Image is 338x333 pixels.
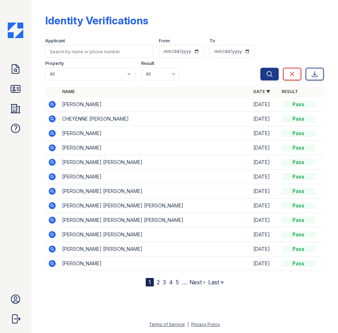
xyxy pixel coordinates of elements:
[208,279,224,286] a: Last »
[282,159,315,166] div: Pass
[282,115,315,122] div: Pass
[251,213,279,228] td: [DATE]
[45,38,65,44] label: Applicant
[59,256,251,271] td: [PERSON_NAME]
[251,242,279,256] td: [DATE]
[191,322,220,327] a: Privacy Policy
[251,126,279,141] td: [DATE]
[282,144,315,151] div: Pass
[282,188,315,195] div: Pass
[251,199,279,213] td: [DATE]
[146,278,154,286] div: 1
[45,61,64,66] label: Property
[282,202,315,209] div: Pass
[251,170,279,184] td: [DATE]
[251,141,279,155] td: [DATE]
[282,173,315,180] div: Pass
[251,97,279,112] td: [DATE]
[59,112,251,126] td: CHEYENNE [PERSON_NAME]
[282,231,315,238] div: Pass
[59,97,251,112] td: [PERSON_NAME]
[282,101,315,108] div: Pass
[251,228,279,242] td: [DATE]
[251,112,279,126] td: [DATE]
[59,199,251,213] td: [PERSON_NAME] [PERSON_NAME] [PERSON_NAME]
[45,14,148,27] div: Identity Verifications
[176,279,179,286] a: 5
[157,279,160,286] a: 2
[187,322,189,327] div: |
[141,61,154,66] label: Result
[59,155,251,170] td: [PERSON_NAME] [PERSON_NAME]
[282,246,315,253] div: Pass
[210,38,215,44] label: To
[45,45,153,58] input: Search by name or phone number
[59,213,251,228] td: [PERSON_NAME] [PERSON_NAME] [PERSON_NAME]
[8,23,23,38] img: CE_Icon_Blue-c292c112584629df590d857e76928e9f676e5b41ef8f769ba2f05ee15b207248.png
[182,278,187,286] span: …
[59,170,251,184] td: [PERSON_NAME]
[282,130,315,137] div: Pass
[149,322,185,327] a: Terms of Service
[282,89,298,94] a: Result
[251,184,279,199] td: [DATE]
[282,217,315,224] div: Pass
[163,279,166,286] a: 3
[59,126,251,141] td: [PERSON_NAME]
[59,242,251,256] td: [PERSON_NAME] [PERSON_NAME]
[169,279,173,286] a: 4
[251,256,279,271] td: [DATE]
[253,89,270,94] a: Date ▼
[59,184,251,199] td: [PERSON_NAME] [PERSON_NAME]
[251,155,279,170] td: [DATE]
[59,228,251,242] td: [PERSON_NAME] [PERSON_NAME]
[62,89,75,94] a: Name
[189,279,205,286] a: Next ›
[59,141,251,155] td: [PERSON_NAME]
[282,260,315,267] div: Pass
[159,38,170,44] label: From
